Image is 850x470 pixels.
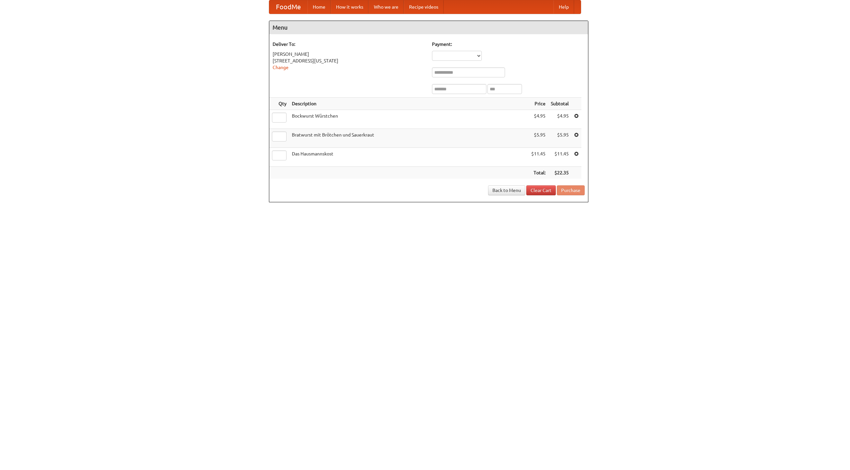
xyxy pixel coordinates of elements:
[289,148,529,167] td: Das Hausmannskost
[289,110,529,129] td: Bockwurst Würstchen
[548,98,571,110] th: Subtotal
[553,0,574,14] a: Help
[548,129,571,148] td: $5.95
[307,0,331,14] a: Home
[548,148,571,167] td: $11.45
[529,129,548,148] td: $5.95
[273,41,425,47] h5: Deliver To:
[273,65,289,70] a: Change
[526,185,556,195] a: Clear Cart
[269,0,307,14] a: FoodMe
[548,167,571,179] th: $22.35
[404,0,444,14] a: Recipe videos
[269,21,588,34] h4: Menu
[529,98,548,110] th: Price
[269,98,289,110] th: Qty
[369,0,404,14] a: Who we are
[289,129,529,148] td: Bratwurst mit Brötchen und Sauerkraut
[432,41,585,47] h5: Payment:
[331,0,369,14] a: How it works
[529,148,548,167] td: $11.45
[529,110,548,129] td: $4.95
[273,51,425,57] div: [PERSON_NAME]
[289,98,529,110] th: Description
[557,185,585,195] button: Purchase
[488,185,525,195] a: Back to Menu
[273,57,425,64] div: [STREET_ADDRESS][US_STATE]
[529,167,548,179] th: Total:
[548,110,571,129] td: $4.95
